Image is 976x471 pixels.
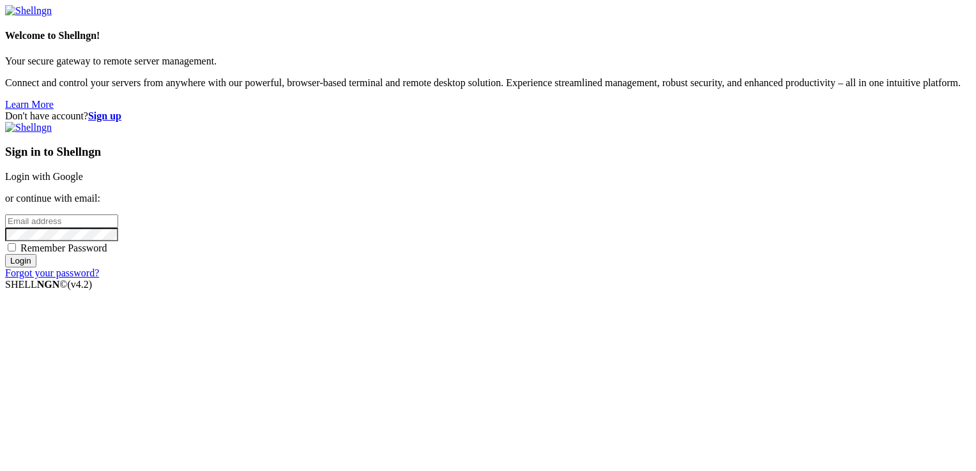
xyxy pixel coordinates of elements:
h4: Welcome to Shellngn! [5,30,971,41]
span: 4.2.0 [68,279,93,290]
a: Forgot your password? [5,267,99,278]
a: Learn More [5,99,54,110]
span: SHELL © [5,279,92,290]
input: Remember Password [8,243,16,251]
a: Login with Google [5,171,83,182]
a: Sign up [88,110,121,121]
h3: Sign in to Shellngn [5,145,971,159]
b: NGN [37,279,60,290]
p: Your secure gateway to remote server management. [5,56,971,67]
span: Remember Password [20,243,107,253]
img: Shellngn [5,122,52,133]
p: Connect and control your servers from anywhere with our powerful, browser-based terminal and remo... [5,77,971,89]
input: Login [5,254,36,267]
p: or continue with email: [5,193,971,204]
div: Don't have account? [5,110,971,122]
input: Email address [5,214,118,228]
img: Shellngn [5,5,52,17]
